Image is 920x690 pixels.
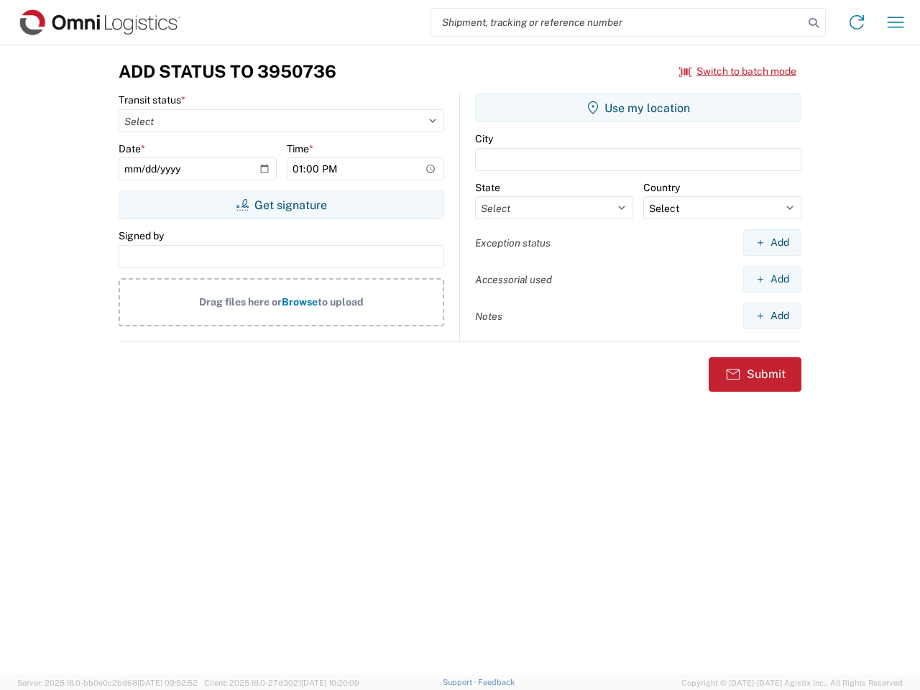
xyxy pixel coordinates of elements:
[287,142,313,155] label: Time
[301,678,359,687] span: [DATE] 10:20:09
[17,678,198,687] span: Server: 2025.18.0-bb0e0c2bd68
[475,236,551,249] label: Exception status
[475,181,500,194] label: State
[282,296,318,308] span: Browse
[119,93,185,106] label: Transit status
[681,676,903,689] span: Copyright © [DATE]-[DATE] Agistix Inc., All Rights Reserved
[475,93,801,122] button: Use my location
[475,273,552,286] label: Accessorial used
[137,678,198,687] span: [DATE] 09:52:52
[119,229,164,242] label: Signed by
[743,229,801,256] button: Add
[119,142,145,155] label: Date
[204,678,359,687] span: Client: 2025.18.0-27d3021
[199,296,282,308] span: Drag files here or
[431,9,804,36] input: Shipment, tracking or reference number
[119,190,444,219] button: Get signature
[475,132,493,145] label: City
[478,678,515,686] a: Feedback
[643,181,680,194] label: Country
[709,357,801,392] button: Submit
[743,266,801,293] button: Add
[743,303,801,329] button: Add
[318,296,364,308] span: to upload
[679,60,796,83] button: Switch to batch mode
[475,310,502,323] label: Notes
[119,61,336,82] h3: Add Status to 3950736
[443,678,479,686] a: Support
